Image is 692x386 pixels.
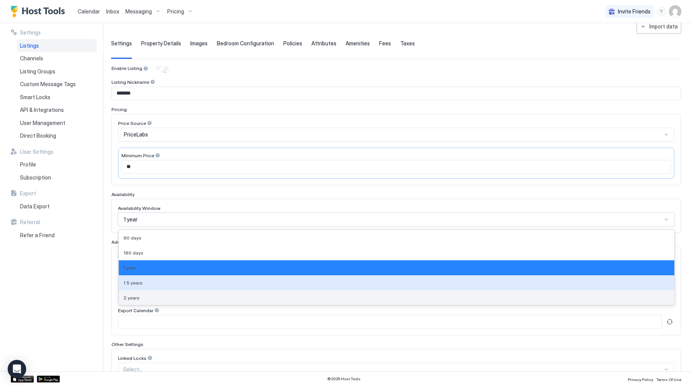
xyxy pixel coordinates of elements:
[20,55,43,62] span: Channels
[20,29,41,36] span: Settings
[20,120,65,126] span: User Management
[283,40,302,47] span: Policies
[20,148,53,155] span: User Settings
[111,40,132,47] span: Settings
[17,78,97,91] a: Custom Message Tags
[20,94,50,101] span: Smart Locks
[118,253,150,259] span: Linked Rooms
[379,40,391,47] span: Fees
[20,190,36,197] span: Export
[17,52,97,65] a: Channels
[8,360,26,378] div: Open Intercom Messenger
[17,200,97,213] a: Data Export
[649,22,678,30] div: Import data
[111,65,142,71] span: Enable Listing
[669,5,681,18] div: User profile
[78,8,100,15] span: Calendar
[112,87,680,100] input: Input Field
[656,375,681,383] a: Terms Of Use
[123,250,143,256] span: 180 days
[656,377,681,382] span: Terms Of Use
[20,161,36,168] span: Profile
[122,160,670,173] input: Input Field
[665,317,674,326] button: Refresh
[167,8,184,15] span: Pricing
[118,120,146,126] span: Price Source
[118,280,138,286] span: Calendar
[618,8,650,15] span: Invite Friends
[118,308,153,313] span: Export Calendar
[17,171,97,184] a: Subscription
[17,91,97,104] a: Smart Locks
[400,40,415,47] span: Taxes
[628,375,653,383] a: Privacy Policy
[17,229,97,242] a: Refer a Friend
[20,68,55,75] span: Listing Groups
[637,19,681,34] button: Import data
[106,8,119,15] span: Inbox
[111,341,143,347] span: Other Settings
[20,232,55,239] span: Refer a Friend
[106,7,119,15] a: Inbox
[118,315,662,328] input: Input Field
[111,79,149,85] span: Listing Nickname
[20,42,39,49] span: Listings
[17,103,97,116] a: API & Integrations
[11,6,68,17] a: Host Tools Logo
[78,7,100,15] a: Calendar
[118,205,160,211] span: Availability Window
[17,39,97,52] a: Listings
[141,40,181,47] span: Property Details
[111,106,127,112] span: Pricing
[11,376,34,383] a: App Store
[20,132,56,139] span: Direct Booking
[17,158,97,171] a: Profile
[124,131,148,138] span: PriceLabs
[37,376,60,383] a: Google Play Store
[327,376,361,381] span: © 2025 Host Tools
[111,239,155,245] span: Additional Features
[123,295,140,301] span: 2 years
[17,65,97,78] a: Listing Groups
[123,235,141,241] span: 90 days
[124,216,138,223] span: 1 year
[20,219,40,226] span: Referral
[217,40,274,47] span: Bedroom Configuration
[123,280,143,286] span: 1.5 years
[311,40,336,47] span: Attributes
[657,7,666,16] div: menu
[17,129,97,142] a: Direct Booking
[121,153,154,158] span: Minimum Price
[346,40,370,47] span: Amenities
[20,106,64,113] span: API & Integrations
[111,191,135,197] span: Availability
[17,116,97,130] a: User Management
[20,81,76,88] span: Custom Message Tags
[190,40,208,47] span: Images
[20,174,51,181] span: Subscription
[628,377,653,382] span: Privacy Policy
[20,203,50,210] span: Data Export
[125,8,152,15] span: Messaging
[123,265,136,271] span: 1 year
[118,355,146,361] span: Linked Locks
